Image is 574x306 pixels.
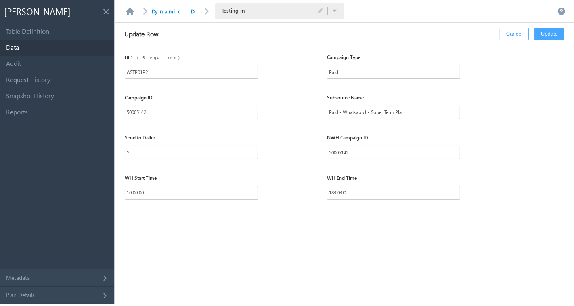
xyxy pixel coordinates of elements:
[327,65,460,79] input: Enter value (String)
[125,54,137,61] label: UID
[327,146,460,159] input: Enter value (String)
[125,106,258,119] input: Enter value (String)
[534,28,564,40] button: Update
[500,28,529,40] button: Cancel
[125,146,258,159] input: Enter value (String)
[327,134,368,141] label: NWH Campaign ID
[137,54,183,61] label: ( Required )
[327,94,364,101] label: Subsource Name
[327,54,360,61] label: Campaign Type
[327,106,460,119] input: Enter value (String)
[318,8,323,14] span: Click to Edit
[125,94,153,101] label: Campaign ID
[332,7,338,15] button: Click to switch tables
[327,186,460,200] input: Enter value (String)
[125,175,157,182] label: WH Start Time
[222,7,302,14] span: Testing m
[125,134,155,141] label: Send to Dailer
[327,175,357,182] label: WH End Time
[557,7,566,15] a: Help documentation for this page.
[125,65,258,79] input: Enter value (String)
[125,186,258,200] input: Enter value (String)
[152,8,239,15] a: Dynamic Disposition
[115,24,168,44] label: Update Row
[152,7,200,15] div: Dynamic Disposition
